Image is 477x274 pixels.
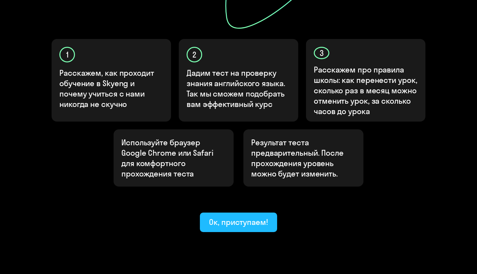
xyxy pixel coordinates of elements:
[209,217,268,227] div: Ок, приступаем!
[314,64,418,116] p: Расскажем про правила школы: как перенести урок, сколько раз в месяц можно отменить урок, за скол...
[187,68,291,109] p: Дадим тест на проверку знания английского языка. Так мы сможем подобрать вам эффективный курс
[200,213,277,232] button: Ок, приступаем!
[251,137,356,179] p: Результат теста предварительный. После прохождения уровень можно будет изменить.
[59,68,164,109] p: Расскажем, как проходит обучение в Skyeng и почему учиться с нами никогда не скучно
[314,47,329,59] div: 3
[121,137,226,179] p: Используйте браузер Google Chrome или Safari для комфортного прохождения теста
[187,47,202,62] div: 2
[59,47,75,62] div: 1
